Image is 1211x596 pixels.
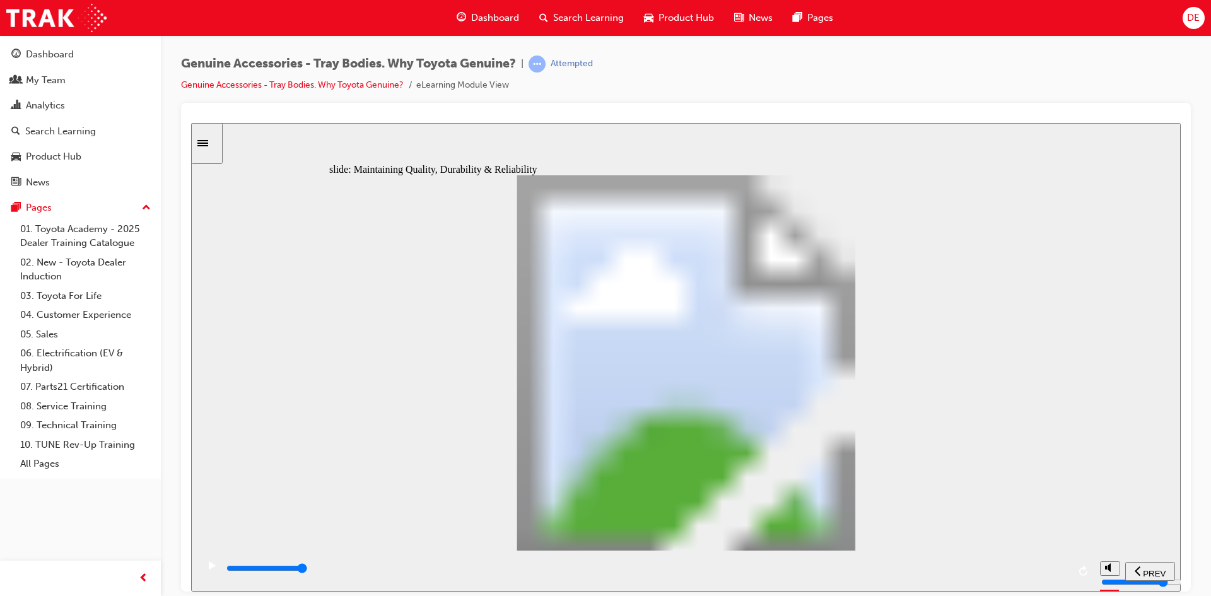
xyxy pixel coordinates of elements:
[447,5,529,31] a: guage-iconDashboard
[5,40,156,196] button: DashboardMy TeamAnalyticsSearch LearningProduct HubNews
[1187,11,1200,25] span: DE
[15,435,156,455] a: 10. TUNE Rev-Up Training
[11,49,21,61] span: guage-icon
[15,377,156,397] a: 07. Parts21 Certification
[1183,7,1205,29] button: DE
[11,151,21,163] span: car-icon
[26,47,74,62] div: Dashboard
[15,253,156,286] a: 02. New - Toyota Dealer Induction
[15,286,156,306] a: 03. Toyota For Life
[5,171,156,194] a: News
[724,5,783,31] a: news-iconNews
[26,73,66,88] div: My Team
[15,454,156,474] a: All Pages
[471,11,519,25] span: Dashboard
[11,126,20,137] span: search-icon
[26,98,65,113] div: Analytics
[26,175,50,190] div: News
[5,43,156,66] a: Dashboard
[11,75,21,86] span: people-icon
[11,177,21,189] span: news-icon
[783,5,843,31] a: pages-iconPages
[416,78,509,93] li: eLearning Module View
[139,571,148,587] span: prev-icon
[15,305,156,325] a: 04. Customer Experience
[26,149,81,164] div: Product Hub
[15,344,156,377] a: 06. Electrification (EV & Hybrid)
[26,201,52,215] div: Pages
[5,120,156,143] a: Search Learning
[644,10,653,26] span: car-icon
[457,10,466,26] span: guage-icon
[181,79,404,90] a: Genuine Accessories - Tray Bodies. Why Toyota Genuine?
[749,11,773,25] span: News
[658,11,714,25] span: Product Hub
[934,428,984,469] nav: slide navigation
[551,58,593,70] div: Attempted
[884,439,903,458] button: replay
[529,56,546,73] span: learningRecordVerb_ATTEMPT-icon
[793,10,802,26] span: pages-icon
[539,10,548,26] span: search-icon
[5,94,156,117] a: Analytics
[910,454,992,464] input: volume
[15,397,156,416] a: 08. Service Training
[909,428,928,469] div: misc controls
[6,428,903,469] div: playback controls
[25,124,96,139] div: Search Learning
[142,200,151,216] span: up-icon
[15,219,156,253] a: 01. Toyota Academy - 2025 Dealer Training Catalogue
[15,416,156,435] a: 09. Technical Training
[529,5,634,31] a: search-iconSearch Learning
[807,11,833,25] span: Pages
[909,438,929,453] button: volume
[634,5,724,31] a: car-iconProduct Hub
[952,446,974,455] span: PREV
[6,4,107,32] img: Trak
[5,145,156,168] a: Product Hub
[553,11,624,25] span: Search Learning
[11,100,21,112] span: chart-icon
[11,202,21,214] span: pages-icon
[35,440,117,450] input: slide progress
[521,57,524,71] span: |
[5,196,156,219] button: Pages
[734,10,744,26] span: news-icon
[6,438,28,459] button: play/pause
[934,439,984,458] button: previous
[181,57,516,71] span: Genuine Accessories - Tray Bodies. Why Toyota Genuine?
[5,69,156,92] a: My Team
[15,325,156,344] a: 05. Sales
